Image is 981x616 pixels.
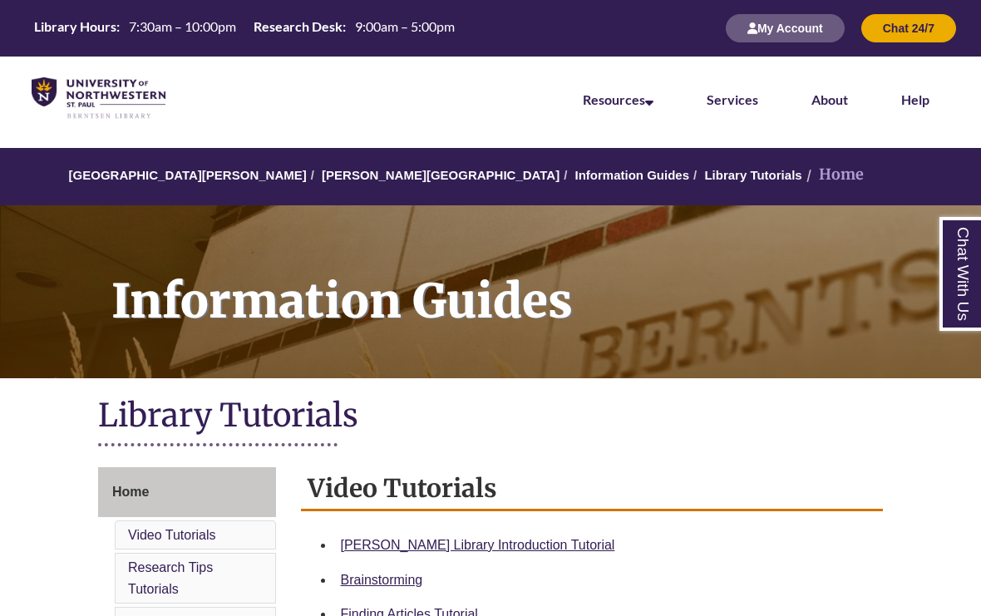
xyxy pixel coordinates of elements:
[861,14,956,42] button: Chat 24/7
[811,91,848,107] a: About
[341,538,615,552] a: [PERSON_NAME] Library Introduction Tutorial
[707,91,758,107] a: Services
[704,168,801,182] a: Library Tutorials
[247,17,348,36] th: Research Desk:
[861,21,956,35] a: Chat 24/7
[98,395,883,439] h1: Library Tutorials
[301,467,884,511] h2: Video Tutorials
[129,18,236,34] span: 7:30am – 10:00pm
[128,528,216,542] a: Video Tutorials
[726,14,845,42] button: My Account
[726,21,845,35] a: My Account
[93,205,981,357] h1: Information Guides
[128,560,213,596] a: Research Tips Tutorials
[802,163,864,187] li: Home
[27,17,461,38] table: Hours Today
[69,168,307,182] a: [GEOGRAPHIC_DATA][PERSON_NAME]
[575,168,690,182] a: Information Guides
[901,91,929,107] a: Help
[341,573,423,587] a: Brainstorming
[322,168,560,182] a: [PERSON_NAME][GEOGRAPHIC_DATA]
[355,18,455,34] span: 9:00am – 5:00pm
[27,17,122,36] th: Library Hours:
[27,17,461,40] a: Hours Today
[583,91,653,107] a: Resources
[98,467,276,517] a: Home
[112,485,149,499] span: Home
[32,77,165,120] img: UNWSP Library Logo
